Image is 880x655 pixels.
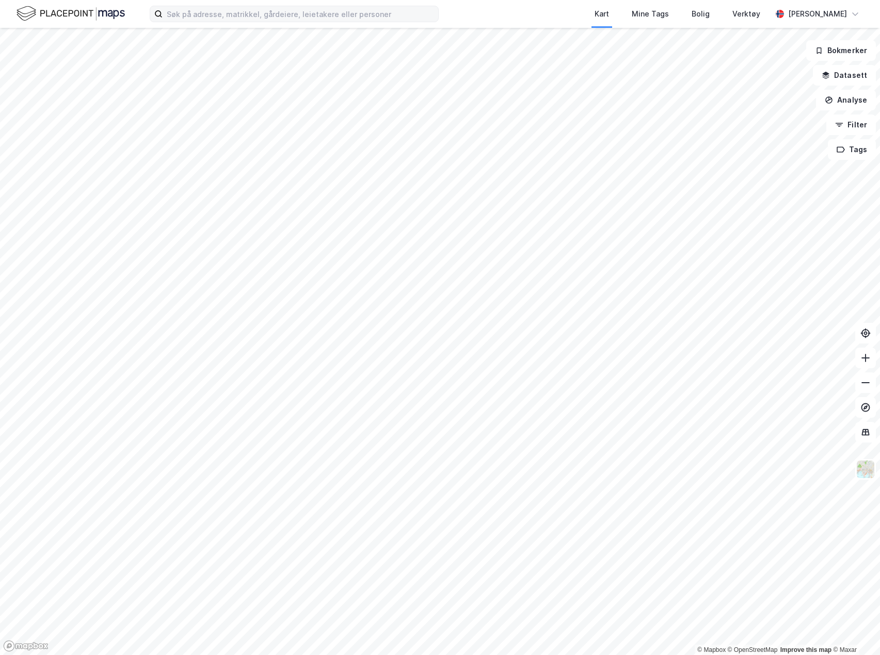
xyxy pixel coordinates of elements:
[788,8,847,20] div: [PERSON_NAME]
[163,6,438,22] input: Søk på adresse, matrikkel, gårdeiere, leietakere eller personer
[632,8,669,20] div: Mine Tags
[828,605,880,655] div: Kontrollprogram for chat
[732,8,760,20] div: Verktøy
[595,8,609,20] div: Kart
[828,605,880,655] iframe: Chat Widget
[17,5,125,23] img: logo.f888ab2527a4732fd821a326f86c7f29.svg
[692,8,710,20] div: Bolig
